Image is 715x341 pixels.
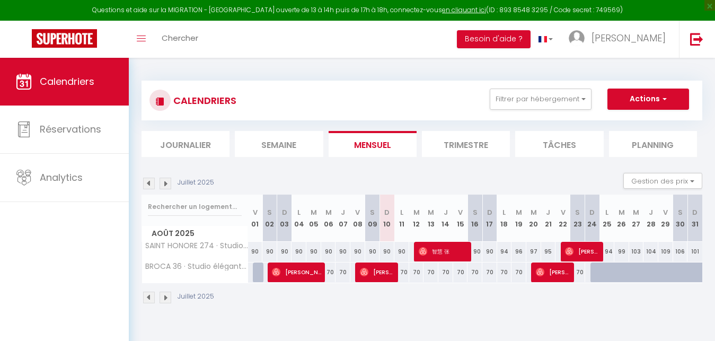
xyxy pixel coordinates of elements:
th: 23 [570,195,585,242]
th: 10 [379,195,394,242]
th: 17 [482,195,497,242]
abbr: V [458,207,463,217]
span: Analytics [40,171,83,184]
th: 31 [687,195,702,242]
div: 101 [687,242,702,261]
th: 09 [365,195,380,242]
div: 106 [673,242,688,261]
abbr: M [531,207,537,217]
th: 20 [526,195,541,242]
abbr: V [663,207,668,217]
th: 02 [262,195,277,242]
img: ... [569,30,585,46]
span: Réservations [40,123,101,136]
div: 90 [321,242,336,261]
abbr: L [297,207,301,217]
abbr: M [619,207,625,217]
th: 26 [614,195,629,242]
span: [PERSON_NAME] [272,262,321,282]
abbr: M [413,207,420,217]
span: Chercher [162,32,198,43]
div: 90 [365,242,380,261]
li: Trimestre [422,131,510,157]
div: 109 [658,242,673,261]
abbr: S [678,207,683,217]
span: Calendriers [40,75,94,88]
th: 24 [585,195,600,242]
abbr: S [575,207,580,217]
p: Juillet 2025 [178,292,214,302]
abbr: J [649,207,653,217]
th: 30 [673,195,688,242]
div: 95 [541,242,556,261]
div: 94 [599,242,614,261]
a: en cliquant ici [442,5,486,14]
abbr: M [428,207,434,217]
abbr: D [384,207,390,217]
div: 104 [643,242,658,261]
p: Juillet 2025 [178,178,214,188]
div: 90 [482,242,497,261]
span: [PERSON_NAME] [536,262,570,282]
div: 70 [423,263,438,282]
div: 70 [321,263,336,282]
abbr: S [473,207,478,217]
a: ... [PERSON_NAME] [561,21,679,58]
li: Journalier [142,131,229,157]
span: [PERSON_NAME] [360,262,394,282]
th: 18 [497,195,512,242]
img: logout [690,32,703,46]
abbr: M [311,207,317,217]
div: 70 [336,263,350,282]
th: 04 [292,195,306,242]
div: 90 [277,242,292,261]
span: 智慧 张 [419,241,468,261]
th: 08 [350,195,365,242]
li: Semaine [235,131,323,157]
div: 90 [379,242,394,261]
th: 16 [467,195,482,242]
div: 70 [570,263,585,282]
th: 28 [643,195,658,242]
th: 05 [306,195,321,242]
th: 07 [336,195,350,242]
span: BROCA 36 · Studio élégant&lumineux – [GEOGRAPHIC_DATA], [GEOGRAPHIC_DATA] [144,263,250,270]
abbr: J [546,207,550,217]
li: Planning [609,131,697,157]
span: [PERSON_NAME] [565,241,599,261]
abbr: D [487,207,492,217]
div: 90 [306,242,321,261]
img: Super Booking [32,29,97,48]
abbr: L [400,207,403,217]
h3: CALENDRIERS [171,89,236,112]
abbr: L [605,207,608,217]
th: 29 [658,195,673,242]
th: 25 [599,195,614,242]
div: 99 [614,242,629,261]
button: Actions [607,89,689,110]
div: 94 [497,242,512,261]
abbr: V [355,207,360,217]
abbr: M [516,207,522,217]
abbr: M [325,207,332,217]
abbr: D [692,207,698,217]
abbr: S [370,207,375,217]
button: Besoin d'aide ? [457,30,531,48]
div: 70 [497,263,512,282]
th: 19 [511,195,526,242]
abbr: S [267,207,272,217]
abbr: V [253,207,258,217]
div: 90 [248,242,263,261]
th: 22 [555,195,570,242]
abbr: D [589,207,595,217]
div: 90 [262,242,277,261]
div: 70 [482,263,497,282]
th: 12 [409,195,424,242]
th: 11 [394,195,409,242]
div: 90 [394,242,409,261]
span: Août 2025 [142,226,248,241]
abbr: L [502,207,506,217]
li: Mensuel [329,131,417,157]
li: Tâches [515,131,603,157]
th: 06 [321,195,336,242]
